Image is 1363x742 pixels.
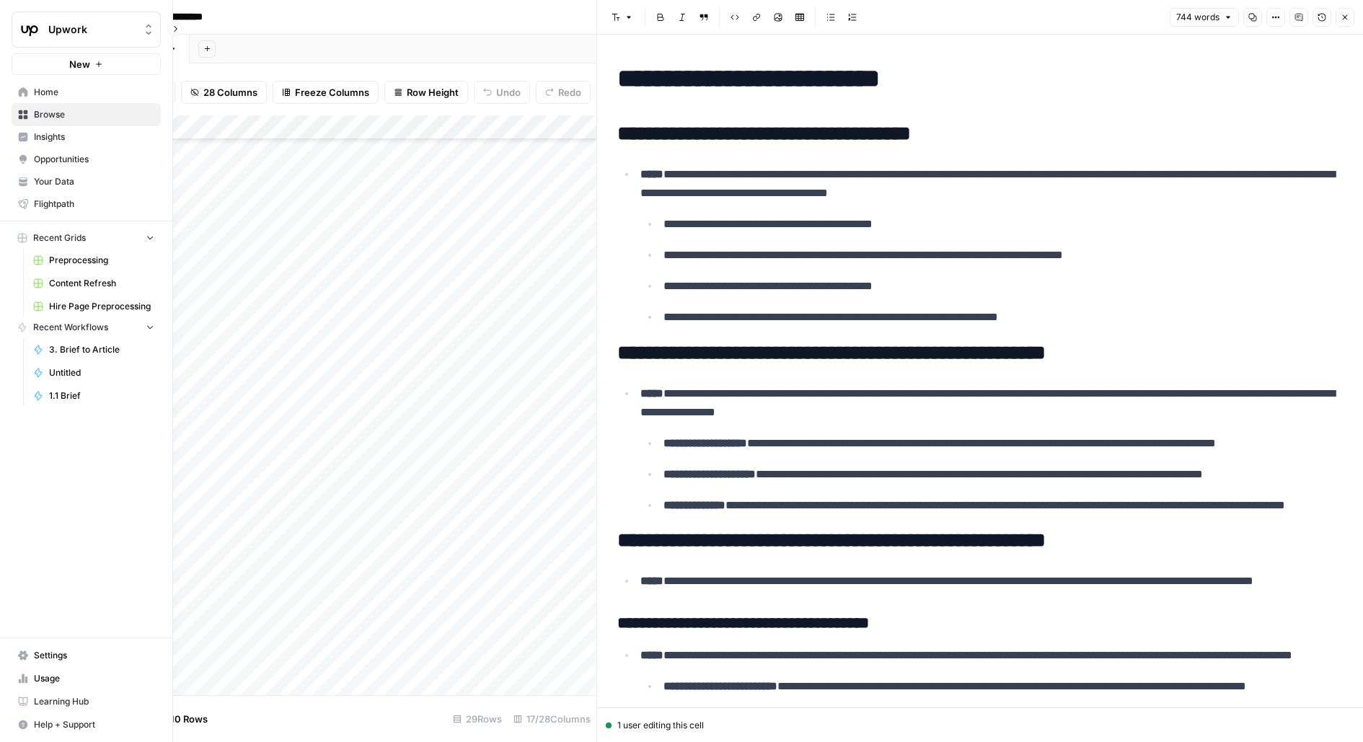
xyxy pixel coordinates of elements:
[33,231,86,244] span: Recent Grids
[49,343,154,356] span: 3. Brief to Article
[150,712,208,726] span: Add 10 Rows
[12,713,161,736] button: Help + Support
[496,85,521,100] span: Undo
[12,667,161,690] a: Usage
[34,718,154,731] span: Help + Support
[48,22,136,37] span: Upwork
[34,672,154,685] span: Usage
[407,85,459,100] span: Row Height
[49,254,154,267] span: Preprocessing
[27,361,161,384] a: Untitled
[536,81,591,104] button: Redo
[17,17,43,43] img: Upwork Logo
[12,125,161,149] a: Insights
[12,690,161,713] a: Learning Hub
[34,649,154,662] span: Settings
[508,707,596,730] div: 17/28 Columns
[273,81,379,104] button: Freeze Columns
[34,695,154,708] span: Learning Hub
[12,103,161,126] a: Browse
[447,707,508,730] div: 29 Rows
[12,317,161,338] button: Recent Workflows
[1176,11,1219,24] span: 744 words
[12,193,161,216] a: Flightpath
[27,249,161,272] a: Preprocessing
[295,85,369,100] span: Freeze Columns
[12,227,161,249] button: Recent Grids
[34,108,154,121] span: Browse
[34,131,154,143] span: Insights
[203,85,257,100] span: 28 Columns
[384,81,468,104] button: Row Height
[34,153,154,166] span: Opportunities
[12,81,161,104] a: Home
[49,300,154,313] span: Hire Page Preprocessing
[12,12,161,48] button: Workspace: Upwork
[12,148,161,171] a: Opportunities
[474,81,530,104] button: Undo
[34,198,154,211] span: Flightpath
[27,384,161,407] a: 1.1 Brief
[27,272,161,295] a: Content Refresh
[33,321,108,334] span: Recent Workflows
[34,175,154,188] span: Your Data
[49,277,154,290] span: Content Refresh
[12,53,161,75] button: New
[34,86,154,99] span: Home
[27,295,161,318] a: Hire Page Preprocessing
[1170,8,1239,27] button: 744 words
[69,57,90,71] span: New
[49,389,154,402] span: 1.1 Brief
[27,338,161,361] a: 3. Brief to Article
[181,81,267,104] button: 28 Columns
[606,719,1354,732] div: 1 user editing this cell
[558,85,581,100] span: Redo
[12,170,161,193] a: Your Data
[49,366,154,379] span: Untitled
[12,644,161,667] a: Settings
